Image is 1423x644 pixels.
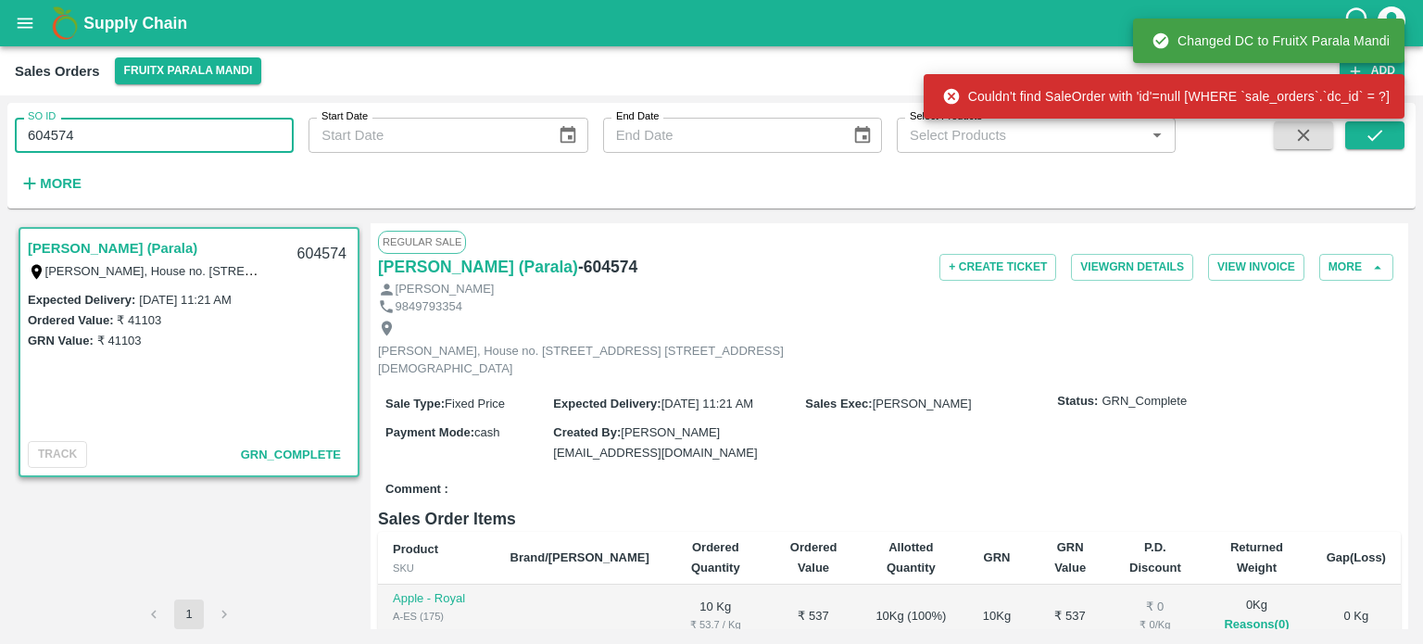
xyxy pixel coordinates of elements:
button: Select DC [115,57,262,84]
nav: pagination navigation [136,600,242,629]
div: ₹ 0 [1124,599,1188,616]
button: View Invoice [1208,254,1304,281]
label: Sale Type : [385,397,445,410]
label: [PERSON_NAME], House no. [STREET_ADDRESS] [STREET_ADDRESS][DEMOGRAPHIC_DATA] [45,263,586,278]
b: Gap(Loss) [1327,550,1386,564]
input: End Date [603,118,837,153]
label: Comment : [385,481,448,499]
label: End Date [616,109,659,124]
button: More [15,168,86,199]
input: Start Date [309,118,543,153]
b: Supply Chain [83,14,187,32]
p: Apple - Royal [393,590,481,608]
button: + Create Ticket [939,254,1056,281]
button: Choose date [845,118,880,153]
button: Reasons(0) [1216,614,1296,636]
label: GRN Value: [28,334,94,347]
button: ViewGRN Details [1071,254,1193,281]
label: [DATE] 11:21 AM [139,293,231,307]
p: [PERSON_NAME], House no. [STREET_ADDRESS] [STREET_ADDRESS][DEMOGRAPHIC_DATA] [378,343,795,377]
b: GRN Value [1054,540,1086,575]
a: Supply Chain [83,10,1342,36]
span: Fixed Price [445,397,505,410]
div: Couldn't find SaleOrder with 'id'=null [WHERE `sale_orders`.`dc_id` = ?] [942,80,1390,113]
div: ₹ 53.7 / Kg [679,616,752,633]
label: Expected Delivery : [28,293,135,307]
b: GRN [984,550,1011,564]
div: 604574 [286,233,358,276]
p: 9849793354 [396,298,462,316]
label: Ordered Value: [28,313,113,327]
span: [PERSON_NAME][EMAIL_ADDRESS][DOMAIN_NAME] [553,425,757,460]
b: Ordered Value [790,540,837,575]
label: Payment Mode : [385,425,474,439]
span: [PERSON_NAME] [873,397,972,410]
div: GRN Done [393,625,481,641]
button: Open [1145,123,1169,147]
div: customer-support [1342,6,1375,40]
div: account of current user [1375,4,1408,43]
input: Select Products [902,123,1140,147]
input: Enter SO ID [15,118,294,153]
label: ₹ 41103 [117,313,161,327]
span: cash [474,425,499,439]
span: GRN_Complete [1102,393,1187,410]
span: [DATE] 11:21 AM [661,397,753,410]
div: SKU [393,560,481,576]
span: Regular Sale [378,231,466,253]
a: [PERSON_NAME] (Parala) [378,254,578,280]
h6: Sales Order Items [378,506,1401,532]
div: ₹ 0 / Kg [1124,616,1188,633]
div: 0 Kg [1216,597,1296,635]
span: GRN_Complete [241,448,341,461]
a: [PERSON_NAME] (Parala) [28,236,197,260]
div: Sales Orders [15,59,100,83]
img: logo [46,5,83,42]
div: Changed DC to FruitX Parala Mandi [1152,24,1390,57]
div: 10 Kg ( 100 %) [875,608,947,625]
label: SO ID [28,109,56,124]
h6: - 604574 [578,254,637,280]
label: Start Date [321,109,368,124]
div: 10 Kg [976,608,1017,625]
b: Allotted Quantity [887,540,936,575]
p: [PERSON_NAME] [396,281,495,298]
b: P.D. Discount [1129,540,1181,575]
button: open drawer [4,2,46,44]
label: Created By : [553,425,621,439]
label: Select Products [910,109,982,124]
b: Product [393,542,438,556]
button: page 1 [174,600,204,629]
label: Expected Delivery : [553,397,661,410]
div: A-ES (175) [393,608,481,625]
button: Choose date [550,118,586,153]
button: More [1319,254,1393,281]
label: Sales Exec : [805,397,872,410]
strong: More [40,176,82,191]
b: Ordered Quantity [691,540,740,575]
label: Status: [1057,393,1098,410]
b: Returned Weight [1230,540,1283,575]
label: ₹ 41103 [97,334,142,347]
b: Brand/[PERSON_NAME] [510,550,649,564]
